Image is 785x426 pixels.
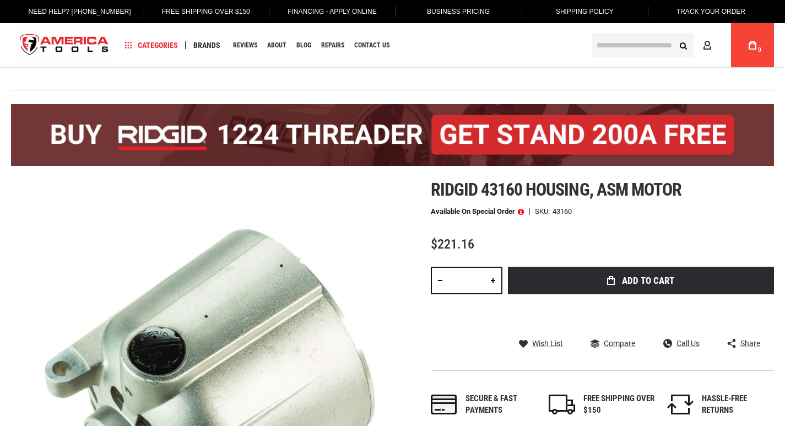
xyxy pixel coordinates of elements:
a: Compare [591,338,635,348]
a: Blog [291,38,316,53]
div: FREE SHIPPING OVER $150 [583,393,655,417]
span: Shipping Policy [556,8,614,15]
span: Repairs [321,42,344,48]
span: About [267,42,286,48]
img: shipping [549,395,575,414]
span: Compare [604,339,635,347]
button: Add to Cart [508,267,774,294]
a: Call Us [663,338,700,348]
span: Call Us [676,339,700,347]
span: 0 [758,47,761,53]
img: America Tools [11,25,118,66]
span: Ridgid 43160 housing, asm motor [431,179,681,200]
span: Blog [296,42,311,48]
span: Categories [125,41,178,49]
img: BOGO: Buy the RIDGID® 1224 Threader (26092), get the 92467 200A Stand FREE! [11,104,774,166]
span: Brands [193,41,220,49]
a: 0 [742,23,763,67]
a: Categories [120,38,183,53]
strong: SKU [535,208,553,215]
a: About [262,38,291,53]
span: Wish List [532,339,563,347]
div: HASSLE-FREE RETURNS [702,393,773,417]
span: Share [740,339,760,347]
span: Reviews [233,42,257,48]
a: Contact Us [349,38,394,53]
div: Secure & fast payments [465,393,537,417]
span: Contact Us [354,42,389,48]
img: payments [431,395,457,414]
a: Reviews [228,38,262,53]
a: store logo [11,25,118,66]
span: Add to Cart [622,276,674,285]
a: Wish List [519,338,563,348]
img: returns [667,395,694,414]
div: 43160 [553,208,572,215]
span: $221.16 [431,236,474,252]
button: Search [673,35,694,56]
a: Repairs [316,38,349,53]
a: Brands [188,38,225,53]
p: Available on Special Order [431,208,524,215]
